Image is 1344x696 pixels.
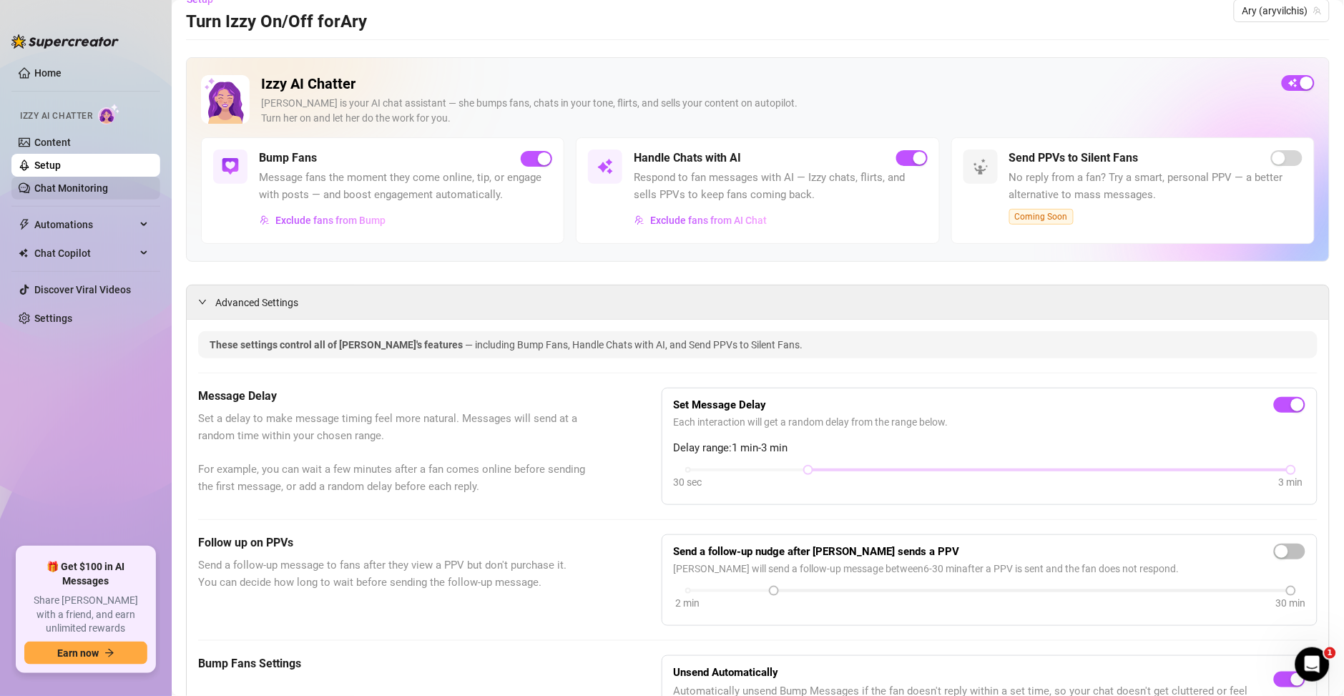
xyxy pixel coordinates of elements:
[34,160,61,171] a: Setup
[215,295,298,310] span: Advanced Settings
[674,561,1305,577] span: [PERSON_NAME] will send a follow-up message between 6 - 30 min after a PPV is sent and the fan do...
[259,150,317,167] h5: Bump Fans
[1325,647,1336,659] span: 1
[34,313,72,324] a: Settings
[34,284,131,295] a: Discover Viral Videos
[24,642,147,665] button: Earn nowarrow-right
[34,213,136,236] span: Automations
[98,104,120,124] img: AI Chatter
[597,158,614,175] img: svg%3e
[674,398,767,411] strong: Set Message Delay
[198,294,215,310] div: expanded
[634,215,644,225] img: svg%3e
[186,11,367,34] h3: Turn Izzy On/Off for Ary
[19,219,30,230] span: thunderbolt
[198,298,207,306] span: expanded
[20,109,92,123] span: Izzy AI Chatter
[1276,595,1306,611] div: 30 min
[634,150,741,167] h5: Handle Chats with AI
[261,75,1270,93] h2: Izzy AI Chatter
[24,560,147,588] span: 🎁 Get $100 in AI Messages
[222,158,239,175] img: svg%3e
[275,215,386,226] span: Exclude fans from Bump
[674,440,1305,457] span: Delay range: 1 min - 3 min
[34,242,136,265] span: Chat Copilot
[198,534,590,552] h5: Follow up on PPVs
[198,388,590,405] h5: Message Delay
[1009,170,1303,203] span: No reply from a fan? Try a smart, personal PPV — a better alternative to mass messages.
[972,158,989,175] img: svg%3e
[210,339,465,351] span: These settings control all of [PERSON_NAME]'s features
[261,96,1270,126] div: [PERSON_NAME] is your AI chat assistant — she bumps fans, chats in your tone, flirts, and sells y...
[1009,209,1074,225] span: Coming Soon
[650,215,767,226] span: Exclude fans from AI Chat
[201,75,250,124] img: Izzy AI Chatter
[11,34,119,49] img: logo-BBDzfeDw.svg
[465,339,803,351] span: — including Bump Fans, Handle Chats with AI, and Send PPVs to Silent Fans.
[57,647,99,659] span: Earn now
[674,414,1305,430] span: Each interaction will get a random delay from the range below.
[674,474,702,490] div: 30 sec
[676,595,700,611] div: 2 min
[104,648,114,658] span: arrow-right
[198,411,590,495] span: Set a delay to make message timing feel more natural. Messages will send at a random time within ...
[34,137,71,148] a: Content
[34,182,108,194] a: Chat Monitoring
[260,215,270,225] img: svg%3e
[1279,474,1303,490] div: 3 min
[1295,647,1330,682] iframe: Intercom live chat
[259,170,552,203] span: Message fans the moment they come online, tip, or engage with posts — and boost engagement automa...
[674,666,779,679] strong: Unsend Automatically
[19,248,28,258] img: Chat Copilot
[198,557,590,591] span: Send a follow-up message to fans after they view a PPV but don't purchase it. You can decide how ...
[1009,150,1139,167] h5: Send PPVs to Silent Fans
[259,209,386,232] button: Exclude fans from Bump
[24,594,147,636] span: Share [PERSON_NAME] with a friend, and earn unlimited rewards
[34,67,62,79] a: Home
[198,655,590,672] h5: Bump Fans Settings
[1313,6,1322,15] span: team
[634,170,927,203] span: Respond to fan messages with AI — Izzy chats, flirts, and sells PPVs to keep fans coming back.
[634,209,767,232] button: Exclude fans from AI Chat
[674,545,960,558] strong: Send a follow-up nudge after [PERSON_NAME] sends a PPV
